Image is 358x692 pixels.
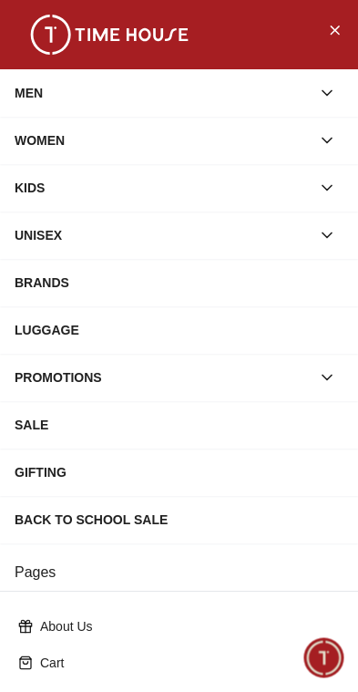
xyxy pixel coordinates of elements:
[15,456,343,489] div: GIFTING
[15,219,311,252] div: UNISEX
[15,266,343,299] div: BRANDS
[320,15,349,44] button: Close Menu
[15,408,343,441] div: SALE
[15,314,343,346] div: LUGGAGE
[18,15,200,55] img: ...
[304,638,344,678] div: Chat Widget
[40,654,332,672] p: Cart
[15,171,311,204] div: KIDS
[15,77,311,109] div: MEN
[40,617,332,635] p: About Us
[15,124,311,157] div: WOMEN
[15,503,343,536] div: Back To School Sale
[15,361,311,394] div: PROMOTIONS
